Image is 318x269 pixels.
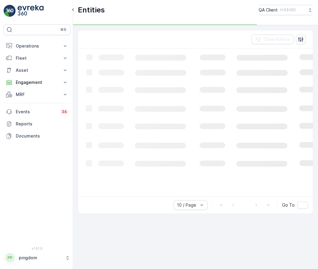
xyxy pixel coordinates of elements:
p: ( +03:00 ) [280,8,296,12]
p: QA Client [259,7,278,13]
p: Asset [16,67,58,73]
p: MRF [16,91,58,98]
span: v 1.51.0 [4,247,71,250]
a: Documents [4,130,71,142]
button: Asset [4,64,71,76]
p: Engagement [16,79,58,85]
button: Engagement [4,76,71,88]
img: logo [4,5,16,17]
a: Reports [4,118,71,130]
p: Operations [16,43,58,49]
p: Events [16,109,57,115]
img: logo_light-DOdMpM7g.png [18,5,44,17]
p: Reports [16,121,68,127]
p: pingdom [19,255,62,261]
button: Clear Filters [251,35,293,44]
button: QA Client(+03:00) [259,5,313,15]
button: MRF [4,88,71,101]
p: Documents [16,133,68,139]
p: ⌘B [60,27,66,32]
a: Events34 [4,106,71,118]
button: Fleet [4,52,71,64]
div: PP [5,253,15,263]
p: Entities [78,5,105,15]
p: Clear Filters [263,36,290,42]
span: Go To [282,202,295,208]
button: Operations [4,40,71,52]
p: 34 [62,109,67,114]
p: Fleet [16,55,58,61]
button: PPpingdom [4,251,71,264]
